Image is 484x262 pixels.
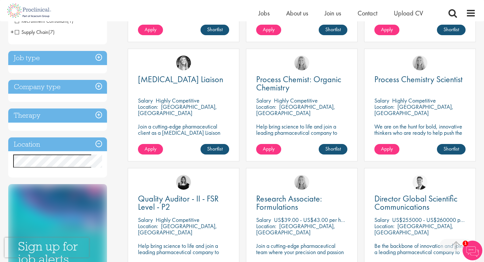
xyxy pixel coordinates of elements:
[256,222,276,230] span: Location:
[138,195,229,211] a: Quality Auditor - II - FSR Level - P2
[138,103,158,110] span: Location:
[8,108,107,123] h3: Therapy
[256,103,276,110] span: Location:
[11,27,14,37] span: +
[374,193,457,212] span: Director Global Scientific Communications
[374,74,463,85] span: Process Chemistry Scientist
[201,25,229,35] a: Shortlist
[258,9,270,17] a: Jobs
[437,25,466,35] a: Shortlist
[374,195,466,211] a: Director Global Scientific Communications
[392,97,436,104] p: Highly Competitive
[294,56,309,70] img: Shannon Briggs
[263,145,275,152] span: Apply
[319,25,347,35] a: Shortlist
[156,97,200,104] p: Highly Competitive
[256,193,322,212] span: Research Associate: Formulations
[413,175,427,190] img: George Watson
[358,9,377,17] a: Contact
[138,75,229,83] a: [MEDICAL_DATA] Liaison
[381,26,393,33] span: Apply
[8,137,107,152] h3: Location
[374,222,453,236] p: [GEOGRAPHIC_DATA], [GEOGRAPHIC_DATA]
[138,74,223,85] span: [MEDICAL_DATA] Liaison
[256,216,271,224] span: Salary
[176,56,191,70] img: Manon Fuller
[294,175,309,190] img: Shannon Briggs
[138,222,217,236] p: [GEOGRAPHIC_DATA], [GEOGRAPHIC_DATA]
[256,75,347,92] a: Process Chemist: Organic Chemistry
[274,216,348,224] p: US$39.00 - US$43.00 per hour
[256,144,281,155] a: Apply
[394,9,423,17] a: Upload CV
[374,25,399,35] a: Apply
[374,222,394,230] span: Location:
[138,97,153,104] span: Salary
[437,144,466,155] a: Shortlist
[374,103,453,117] p: [GEOGRAPHIC_DATA], [GEOGRAPHIC_DATA]
[138,222,158,230] span: Location:
[256,25,281,35] a: Apply
[319,144,347,155] a: Shortlist
[374,144,399,155] a: Apply
[138,216,153,224] span: Salary
[138,193,219,212] span: Quality Auditor - II - FSR Level - P2
[286,9,308,17] a: About us
[138,25,163,35] a: Apply
[374,123,466,148] p: We are on the hunt for bold, innovative thinkers who are ready to help push the boundaries of sci...
[256,97,271,104] span: Salary
[392,216,481,224] p: US$255000 - US$260000 per annum
[263,26,275,33] span: Apply
[256,222,335,236] p: [GEOGRAPHIC_DATA], [GEOGRAPHIC_DATA]
[256,74,341,93] span: Process Chemist: Organic Chemistry
[374,216,389,224] span: Salary
[374,75,466,83] a: Process Chemistry Scientist
[256,123,347,155] p: Help bring science to life and join a leading pharmaceutical company to play a key role in delive...
[145,26,156,33] span: Apply
[374,103,394,110] span: Location:
[256,103,335,117] p: [GEOGRAPHIC_DATA], [GEOGRAPHIC_DATA]
[274,97,318,104] p: Highly Competitive
[256,195,347,211] a: Research Associate: Formulations
[8,51,107,65] h3: Job type
[413,56,427,70] img: Shannon Briggs
[325,9,341,17] a: Join us
[156,216,200,224] p: Highly Competitive
[8,80,107,94] h3: Company type
[463,241,482,260] img: Chatbot
[48,29,55,36] span: (7)
[5,238,89,257] iframe: reCAPTCHA
[145,145,156,152] span: Apply
[138,103,217,117] p: [GEOGRAPHIC_DATA], [GEOGRAPHIC_DATA]
[381,145,393,152] span: Apply
[15,29,48,36] span: Supply Chain
[138,123,229,155] p: Join a cutting-edge pharmaceutical client as a [MEDICAL_DATA] Liaison (PEL) where your precision ...
[374,97,389,104] span: Salary
[176,175,191,190] img: Molly Colclough
[15,29,55,36] span: Supply Chain
[201,144,229,155] a: Shortlist
[138,144,163,155] a: Apply
[463,241,468,246] span: 1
